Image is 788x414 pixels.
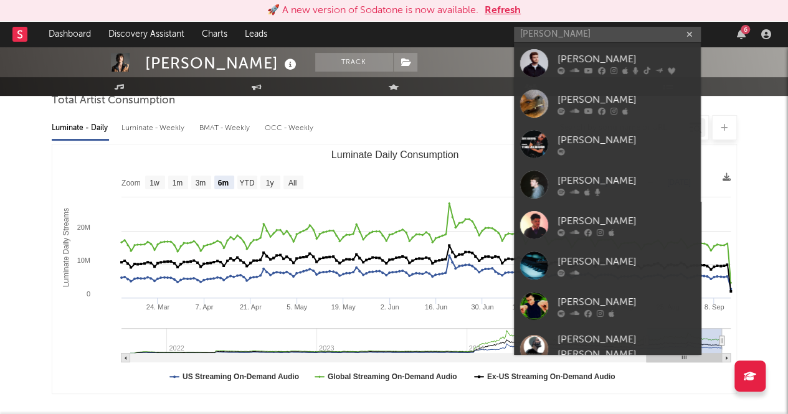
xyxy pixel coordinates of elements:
div: [PERSON_NAME] [558,214,695,228]
a: [PERSON_NAME] [514,245,701,286]
div: 🚀 A new version of Sodatone is now available. [267,3,478,18]
text: All [288,179,296,187]
text: Zoom [121,179,141,187]
div: [PERSON_NAME] [558,173,695,188]
a: Discovery Assistant [100,22,193,47]
text: 30. Jun [471,303,493,311]
text: 1y [265,179,273,187]
text: 19. May [331,303,356,311]
text: 2. Jun [380,303,399,311]
text: 24. Mar [146,303,169,311]
button: 6 [737,29,746,39]
text: Ex-US Streaming On-Demand Audio [487,372,615,381]
button: Refresh [485,3,521,18]
span: Total Artist Consumption [52,93,175,108]
svg: Luminate Daily Consumption [52,144,737,393]
input: Search for artists [514,27,701,42]
text: Global Streaming On-Demand Audio [327,372,457,381]
text: 1m [172,179,183,187]
div: [PERSON_NAME] [145,53,300,73]
text: 7. Apr [195,303,213,311]
text: 6m [217,179,228,187]
text: 5. May [287,303,308,311]
button: Track [315,53,393,72]
text: 16. Jun [424,303,447,311]
text: 0 [86,290,90,298]
a: [PERSON_NAME] [514,286,701,326]
text: 8. Sep [704,303,724,311]
a: [PERSON_NAME] [514,124,701,164]
div: [PERSON_NAME] [PERSON_NAME] [558,332,695,362]
a: [PERSON_NAME] [514,164,701,205]
text: 20M [77,223,90,231]
div: [PERSON_NAME] [558,133,695,148]
div: [PERSON_NAME] [558,52,695,67]
a: [PERSON_NAME] [514,43,701,83]
text: 14. [DATE] [512,303,545,311]
a: [PERSON_NAME] [514,83,701,124]
text: Luminate Daily Consumption [331,149,458,160]
div: [PERSON_NAME] [558,254,695,269]
a: [PERSON_NAME] [514,205,701,245]
text: Luminate Daily Streams [61,208,70,287]
div: [PERSON_NAME] [558,294,695,309]
text: YTD [239,179,254,187]
div: [PERSON_NAME] [558,92,695,107]
div: 6 [741,25,750,34]
a: Charts [193,22,236,47]
text: US Streaming On-Demand Audio [183,372,299,381]
text: 10M [77,256,90,264]
text: 21. Apr [239,303,261,311]
a: Dashboard [40,22,100,47]
text: 1w [150,179,159,187]
a: Leads [236,22,276,47]
a: [PERSON_NAME] [PERSON_NAME] [514,326,701,376]
text: 3m [195,179,206,187]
